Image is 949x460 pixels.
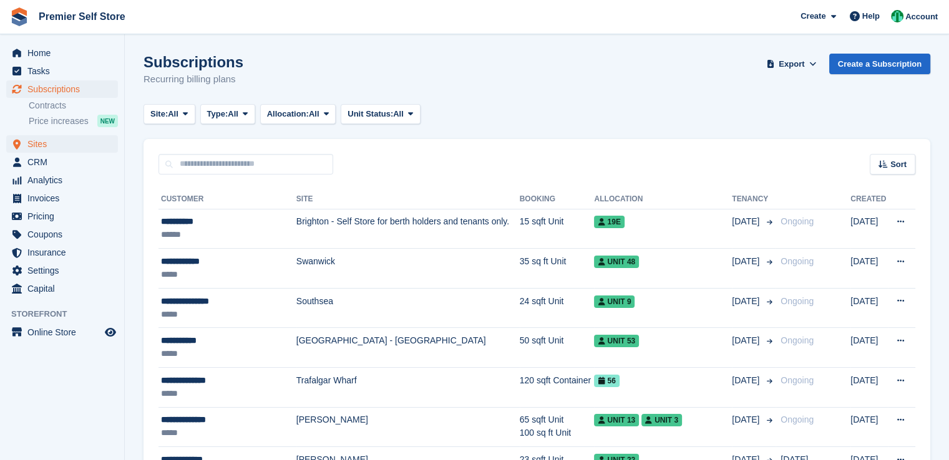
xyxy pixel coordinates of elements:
th: Customer [158,189,296,209]
a: menu [6,189,118,207]
td: [GEOGRAPHIC_DATA] - [GEOGRAPHIC_DATA] [296,328,520,368]
span: Ongoing [781,216,814,226]
span: Ongoing [781,335,814,345]
span: CRM [27,153,102,171]
span: Ongoing [781,375,814,385]
a: Price increases NEW [29,114,118,128]
span: All [168,108,178,120]
span: Insurance [27,244,102,261]
span: [DATE] [732,295,762,308]
span: 19E [594,216,624,228]
td: 120 sqft Container [520,368,595,408]
td: 15 sqft Unit [520,209,595,249]
span: Account [905,11,938,23]
button: Unit Status: All [341,104,420,125]
td: Swanwick [296,249,520,289]
span: Pricing [27,208,102,225]
span: 56 [594,375,619,387]
span: Invoices [27,189,102,207]
td: Southsea [296,288,520,328]
td: [DATE] [850,328,888,368]
a: menu [6,44,118,62]
a: menu [6,153,118,171]
img: Peter Pring [891,10,903,22]
a: menu [6,323,118,341]
td: 24 sqft Unit [520,288,595,328]
td: [DATE] [850,249,888,289]
span: Online Store [27,323,102,341]
td: 35 sq ft Unit [520,249,595,289]
button: Type: All [200,104,255,125]
th: Tenancy [732,189,776,209]
span: Unit 53 [594,335,639,347]
a: menu [6,208,118,225]
span: Unit 3 [641,414,682,426]
button: Site: All [144,104,195,125]
span: Storefront [11,308,124,320]
span: Unit 9 [594,295,635,308]
td: [DATE] [850,368,888,408]
span: Home [27,44,102,62]
span: Allocation: [267,108,309,120]
span: Coupons [27,226,102,243]
a: menu [6,280,118,297]
span: Analytics [27,171,102,189]
span: Subscriptions [27,80,102,98]
p: Recurring billing plans [144,72,243,87]
a: Create a Subscription [829,54,930,74]
td: Trafalgar Wharf [296,368,520,408]
span: Unit Status: [348,108,393,120]
td: [DATE] [850,209,888,249]
span: Price increases [29,115,89,127]
span: Ongoing [781,256,814,266]
div: NEW [97,115,118,127]
span: Capital [27,280,102,297]
button: Allocation: All [260,104,336,125]
a: Preview store [103,325,118,340]
span: All [309,108,319,120]
a: menu [6,62,118,80]
span: [DATE] [732,334,762,347]
span: All [393,108,404,120]
span: Sort [890,158,907,171]
span: Export [779,58,804,70]
span: Site: [150,108,168,120]
h1: Subscriptions [144,54,243,70]
td: [DATE] [850,407,888,447]
th: Allocation [594,189,732,209]
a: Premier Self Store [34,6,130,27]
a: menu [6,262,118,279]
span: [DATE] [732,374,762,387]
img: stora-icon-8386f47178a22dfd0bd8f6a31ec36ba5ce8667c1dd55bd0f319d3a0aa187defe.svg [10,7,29,26]
th: Site [296,189,520,209]
td: 65 sqft Unit 100 sq ft Unit [520,407,595,447]
th: Booking [520,189,595,209]
a: menu [6,171,118,189]
a: menu [6,135,118,153]
span: All [228,108,238,120]
span: Tasks [27,62,102,80]
span: Create [801,10,825,22]
a: menu [6,80,118,98]
button: Export [764,54,819,74]
a: Contracts [29,100,118,112]
span: Type: [207,108,228,120]
span: Sites [27,135,102,153]
span: [DATE] [732,255,762,268]
th: Created [850,189,888,209]
a: menu [6,244,118,261]
span: Ongoing [781,414,814,424]
span: [DATE] [732,413,762,426]
a: menu [6,226,118,243]
span: Ongoing [781,296,814,306]
span: [DATE] [732,215,762,228]
span: Help [862,10,880,22]
span: Settings [27,262,102,279]
span: Unit 13 [594,414,639,426]
td: 50 sqft Unit [520,328,595,368]
td: [PERSON_NAME] [296,407,520,447]
td: [DATE] [850,288,888,328]
td: Brighton - Self Store for berth holders and tenants only. [296,209,520,249]
span: Unit 48 [594,256,639,268]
